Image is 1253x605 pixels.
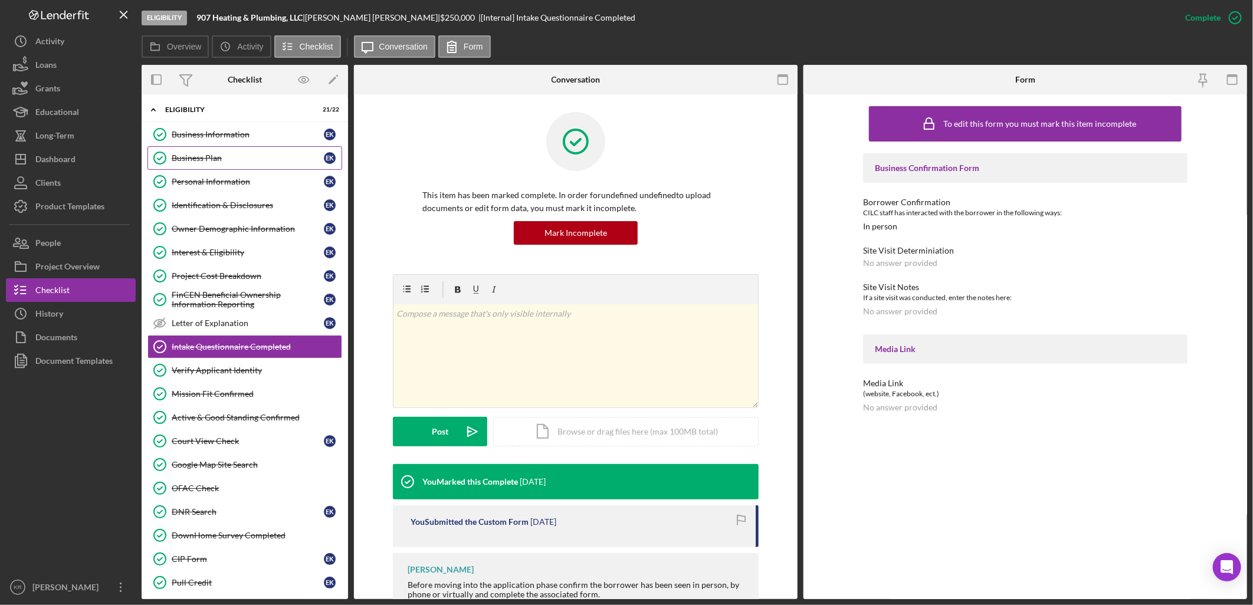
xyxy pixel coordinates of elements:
b: 907 Heating & Plumbing, LLC [196,12,303,22]
a: Court View CheckEK [147,429,342,453]
div: Verify Applicant Identity [172,366,342,375]
button: Post [393,417,487,446]
div: Letter of Explanation [172,318,324,328]
a: Intake Questionnaire Completed [147,335,342,359]
div: You Submitted the Custom Form [411,517,529,527]
div: Form [1015,75,1035,84]
div: Checklist [35,278,70,305]
div: CIP Form [172,554,324,564]
label: Conversation [379,42,428,51]
div: [PERSON_NAME] [408,565,474,574]
div: Google Map Site Search [172,460,342,469]
a: Project Cost BreakdownEK [147,264,342,288]
button: Documents [6,325,136,349]
button: Educational [6,100,136,124]
div: To edit this form you must mark this item incomplete [944,119,1137,129]
div: E K [324,577,336,588]
button: Project Overview [6,255,136,278]
div: E K [324,152,336,164]
div: Identification & Disclosures [172,200,324,210]
div: Eligibility [142,11,187,25]
div: History [35,302,63,328]
button: Conversation [354,35,436,58]
button: Activity [6,29,136,53]
div: E K [324,435,336,447]
div: Loans [35,53,57,80]
button: Loans [6,53,136,77]
a: Interest & EligibilityEK [147,241,342,264]
label: Overview [167,42,201,51]
a: Business InformationEK [147,123,342,146]
div: | [196,13,305,22]
div: People [35,231,61,258]
div: Pull Credit [172,578,324,587]
div: Clients [35,171,61,198]
button: People [6,231,136,255]
div: E K [324,199,336,211]
div: Document Templates [35,349,113,376]
div: DownHome Survey Completed [172,531,342,540]
div: Site Visit Determiniation [863,246,1188,255]
text: KR [14,584,21,591]
div: FinCEN Beneficial Ownership Information Reporting [172,290,324,309]
button: Activity [212,35,271,58]
div: Before moving into the application phase confirm the borrower has been seen in person, by phone o... [408,580,747,599]
div: Interest & Eligibility [172,248,324,257]
div: Court View Check [172,436,324,446]
button: Clients [6,171,136,195]
div: Conversation [552,75,601,84]
button: Product Templates [6,195,136,218]
div: E K [324,506,336,518]
a: Business PlanEK [147,146,342,170]
div: Business Plan [172,153,324,163]
div: E K [324,294,336,305]
div: E K [324,246,336,258]
time: 2025-08-19 00:15 [530,517,556,527]
label: Form [464,42,483,51]
div: [PERSON_NAME] [PERSON_NAME] | [305,13,440,22]
div: Educational [35,100,79,127]
a: CIP FormEK [147,547,342,571]
a: Identification & DisclosuresEK [147,193,342,217]
button: KR[PERSON_NAME] [6,576,136,599]
div: Long-Term [35,124,74,150]
button: Long-Term [6,124,136,147]
div: E K [324,129,336,140]
div: No answer provided [863,403,937,412]
div: Mission Fit Confirmed [172,389,342,399]
button: History [6,302,136,325]
div: Site Visit Notes [863,282,1188,292]
div: Owner Demographic Information [172,224,324,234]
button: Checklist [6,278,136,302]
div: Post [432,417,448,446]
span: $250,000 [440,12,475,22]
div: Grants [35,77,60,103]
button: Grants [6,77,136,100]
a: Letter of ExplanationEK [147,311,342,335]
div: Project Cost Breakdown [172,271,324,281]
div: You Marked this Complete [422,477,518,486]
div: E K [324,176,336,188]
button: Complete [1173,6,1247,29]
div: Personal Information [172,177,324,186]
div: [PERSON_NAME] [29,576,106,602]
a: DNR SearchEK [147,500,342,524]
button: Dashboard [6,147,136,171]
div: Media Link [863,379,1188,388]
time: 2025-08-28 21:28 [520,477,546,486]
div: E K [324,270,336,282]
div: Product Templates [35,195,104,221]
a: Pull CreditEK [147,571,342,594]
button: Document Templates [6,349,136,373]
div: No answer provided [863,307,937,316]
